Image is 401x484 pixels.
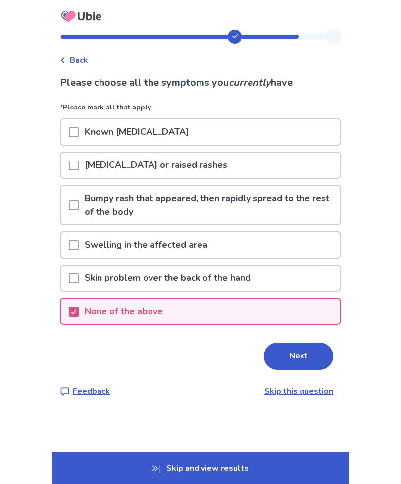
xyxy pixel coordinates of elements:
p: Skin problem over the back of the hand [79,266,256,291]
p: Bumpy rash that appeared, then rapidly spread to the rest of the body [79,186,340,224]
p: Please choose all the symptoms you have [60,75,341,90]
p: Feedback [73,385,110,397]
p: [MEDICAL_DATA] or raised rashes [79,153,233,178]
p: *Please mark all that apply [60,102,341,118]
p: Skip and view results [52,452,349,484]
i: currently [229,76,271,89]
a: Feedback [60,385,110,397]
p: None of the above [79,299,169,324]
button: Next [264,343,333,370]
p: Swelling in the affected area [79,232,213,258]
a: Skip this question [264,386,333,397]
p: Known [MEDICAL_DATA] [79,119,195,145]
span: Back [70,54,88,66]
